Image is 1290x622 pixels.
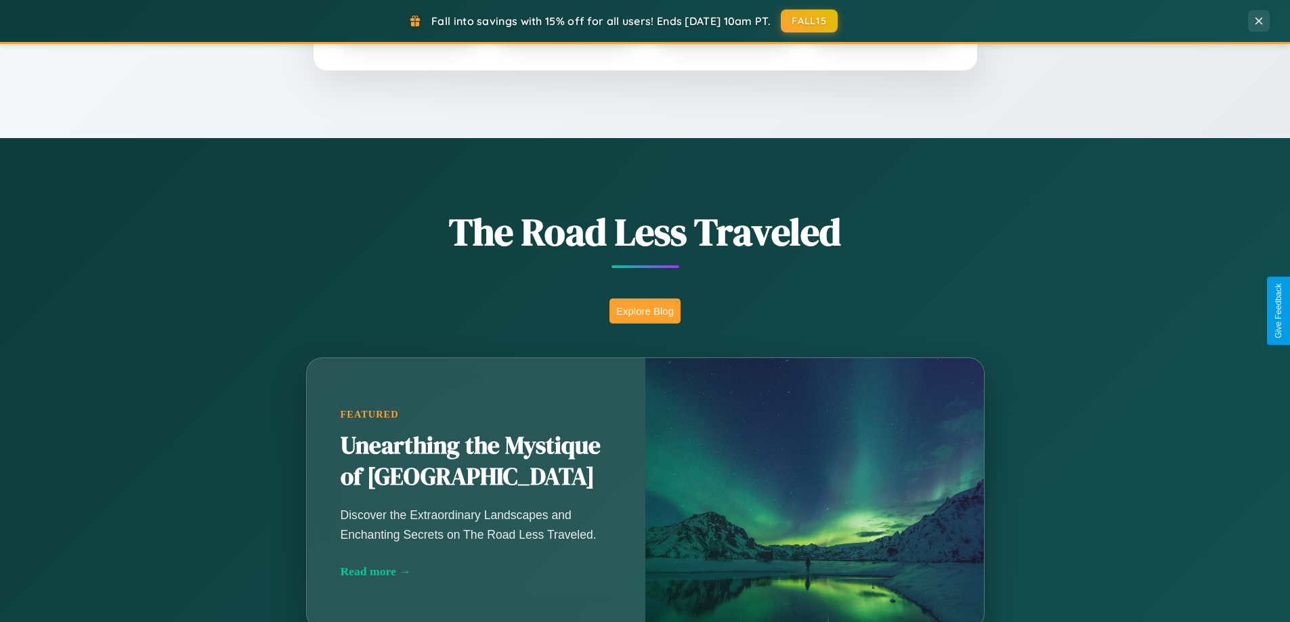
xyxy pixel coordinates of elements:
button: Explore Blog [609,298,681,324]
span: Fall into savings with 15% off for all users! Ends [DATE] 10am PT. [431,14,771,28]
button: FALL15 [781,9,838,32]
p: Discover the Extraordinary Landscapes and Enchanting Secrets on The Road Less Traveled. [341,506,611,543]
div: Featured [341,409,611,420]
div: Give Feedback [1274,284,1283,338]
div: Read more → [341,564,611,579]
h2: Unearthing the Mystique of [GEOGRAPHIC_DATA] [341,430,611,493]
h1: The Road Less Traveled [239,206,1052,258]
